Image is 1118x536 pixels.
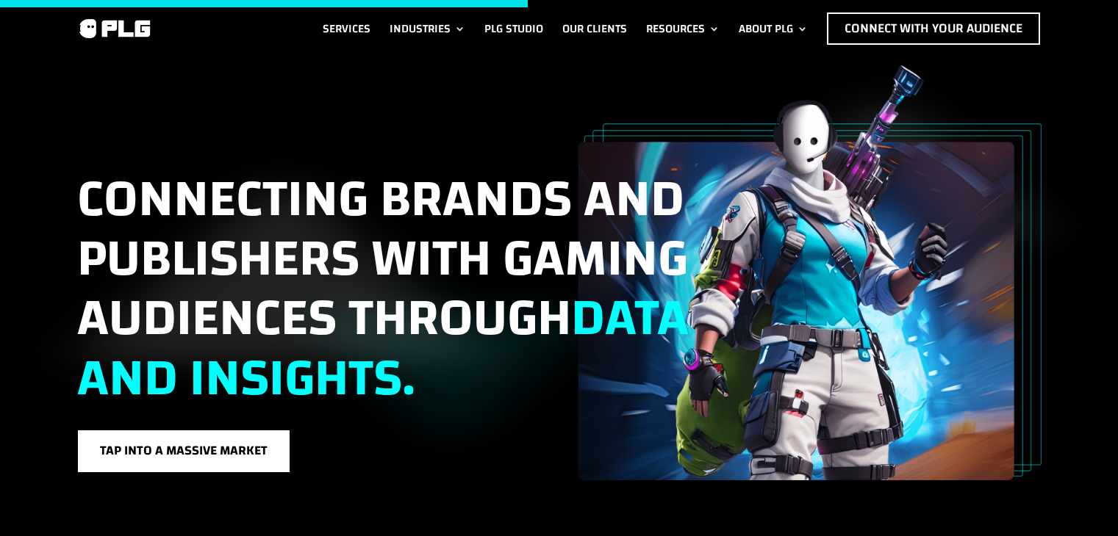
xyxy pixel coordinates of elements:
a: Industries [390,12,465,45]
a: Connect with Your Audience [827,12,1040,45]
a: About PLG [739,12,808,45]
span: data and insights. [77,269,689,426]
a: Services [323,12,370,45]
iframe: Chat Widget [1044,466,1118,536]
a: Resources [646,12,720,45]
a: Tap into a massive market [77,430,290,473]
span: Connecting brands and publishers with gaming audiences through [77,151,689,427]
div: Tiện ích trò chuyện [1044,466,1118,536]
a: Our Clients [562,12,627,45]
a: PLG Studio [484,12,543,45]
